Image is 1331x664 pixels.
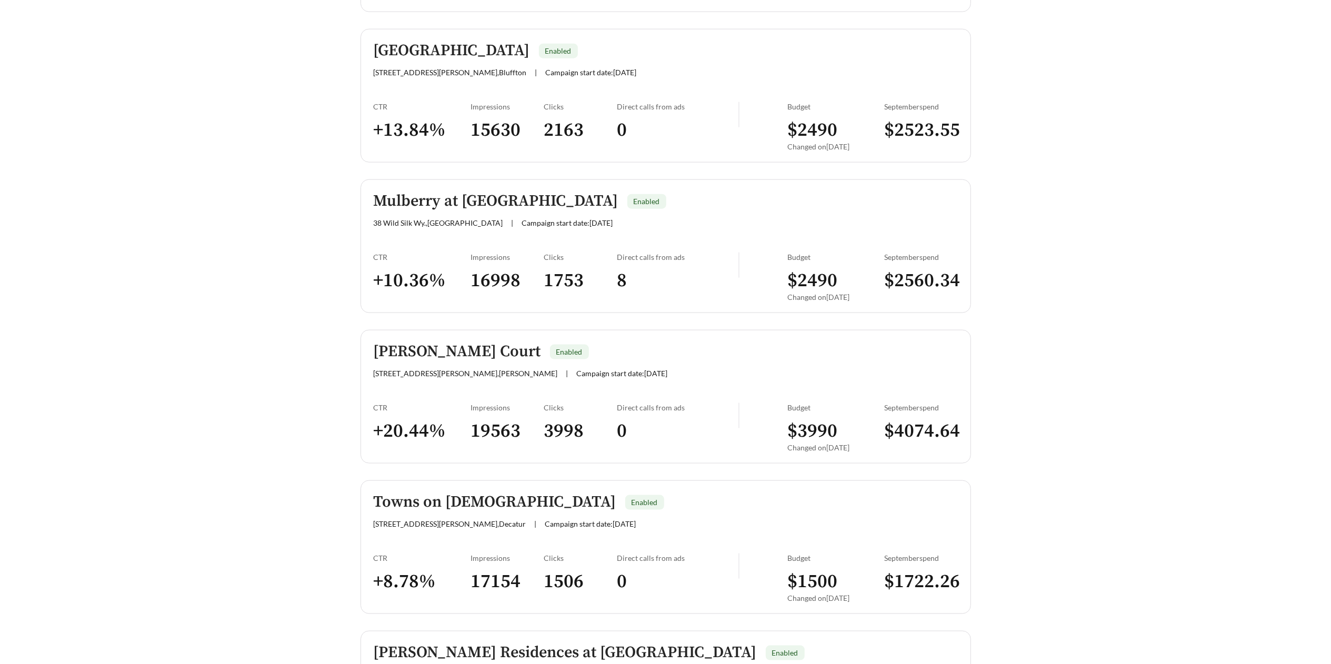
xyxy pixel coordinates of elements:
span: Enabled [632,498,658,507]
div: Direct calls from ads [617,253,738,261]
span: Campaign start date: [DATE] [577,369,668,378]
a: [PERSON_NAME] CourtEnabled[STREET_ADDRESS][PERSON_NAME],[PERSON_NAME]|Campaign start date:[DATE]C... [361,330,971,464]
div: Impressions [471,554,544,562]
h3: 8 [617,269,738,293]
span: [STREET_ADDRESS][PERSON_NAME] , [PERSON_NAME] [374,369,558,378]
h3: 1506 [544,570,617,593]
h5: Towns on [DEMOGRAPHIC_DATA] [374,494,616,511]
div: September spend [885,554,958,562]
h3: $ 2490 [787,118,885,142]
div: Budget [787,403,885,412]
h5: [GEOGRAPHIC_DATA] [374,42,530,59]
span: | [535,68,537,77]
div: CTR [374,102,471,111]
span: 38 Wild Silk Wy. , [GEOGRAPHIC_DATA] [374,218,503,227]
span: | [535,519,537,528]
div: CTR [374,253,471,261]
div: Impressions [471,403,544,412]
span: Campaign start date: [DATE] [546,68,637,77]
img: line [738,253,739,278]
h3: 0 [617,570,738,593]
img: line [738,554,739,579]
div: Clicks [544,554,617,562]
div: September spend [885,403,958,412]
div: CTR [374,403,471,412]
h3: 0 [617,118,738,142]
span: Enabled [634,197,660,206]
h3: 1753 [544,269,617,293]
h3: + 8.78 % [374,570,471,593]
h3: 0 [617,419,738,443]
span: Campaign start date: [DATE] [522,218,613,227]
h3: + 10.36 % [374,269,471,293]
div: Changed on [DATE] [787,593,885,602]
span: [STREET_ADDRESS][PERSON_NAME] , Decatur [374,519,526,528]
h3: $ 1500 [787,570,885,593]
div: CTR [374,554,471,562]
span: Enabled [772,648,798,657]
h3: $ 3990 [787,419,885,443]
img: line [738,102,739,127]
div: Direct calls from ads [617,554,738,562]
div: Changed on [DATE] [787,142,885,151]
a: [GEOGRAPHIC_DATA]Enabled[STREET_ADDRESS][PERSON_NAME],Bluffton|Campaign start date:[DATE]CTR+13.8... [361,29,971,163]
span: [STREET_ADDRESS][PERSON_NAME] , Bluffton [374,68,527,77]
h5: [PERSON_NAME] Court [374,343,541,360]
div: Clicks [544,403,617,412]
div: Impressions [471,102,544,111]
h3: $ 4074.64 [885,419,958,443]
img: line [738,403,739,428]
div: September spend [885,102,958,111]
div: September spend [885,253,958,261]
div: Changed on [DATE] [787,443,885,452]
div: Budget [787,102,885,111]
span: Enabled [556,347,583,356]
a: Mulberry at [GEOGRAPHIC_DATA]Enabled38 Wild Silk Wy.,[GEOGRAPHIC_DATA]|Campaign start date:[DATE]... [361,179,971,313]
div: Budget [787,253,885,261]
span: Enabled [545,46,572,55]
h5: Mulberry at [GEOGRAPHIC_DATA] [374,193,618,210]
h3: 3998 [544,419,617,443]
div: Direct calls from ads [617,403,738,412]
span: | [512,218,514,227]
div: Direct calls from ads [617,102,738,111]
h3: $ 2523.55 [885,118,958,142]
h3: 19563 [471,419,544,443]
span: Campaign start date: [DATE] [545,519,636,528]
h5: [PERSON_NAME] Residences at [GEOGRAPHIC_DATA] [374,644,757,661]
div: Impressions [471,253,544,261]
h3: $ 2560.34 [885,269,958,293]
h3: 17154 [471,570,544,593]
h3: 2163 [544,118,617,142]
h3: + 20.44 % [374,419,471,443]
h3: 16998 [471,269,544,293]
div: Budget [787,554,885,562]
div: Changed on [DATE] [787,293,885,301]
h3: $ 2490 [787,269,885,293]
div: Clicks [544,102,617,111]
div: Clicks [544,253,617,261]
h3: + 13.84 % [374,118,471,142]
h3: $ 1722.26 [885,570,958,593]
a: Towns on [DEMOGRAPHIC_DATA]Enabled[STREET_ADDRESS][PERSON_NAME],Decatur|Campaign start date:[DATE... [361,480,971,614]
span: | [566,369,568,378]
h3: 15630 [471,118,544,142]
